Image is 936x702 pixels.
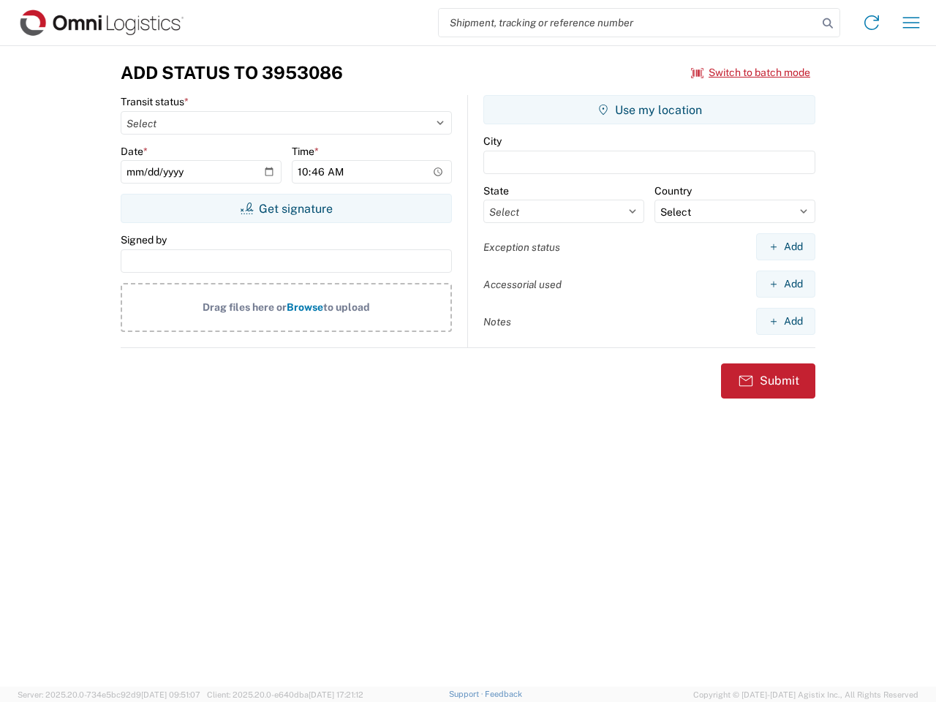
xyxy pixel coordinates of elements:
[121,194,452,223] button: Get signature
[292,145,319,158] label: Time
[485,690,522,698] a: Feedback
[121,62,343,83] h3: Add Status to 3953086
[207,690,363,699] span: Client: 2025.20.0-e640dba
[483,241,560,254] label: Exception status
[18,690,200,699] span: Server: 2025.20.0-734e5bc92d9
[483,95,815,124] button: Use my location
[121,145,148,158] label: Date
[756,233,815,260] button: Add
[203,301,287,313] span: Drag files here or
[691,61,810,85] button: Switch to batch mode
[483,315,511,328] label: Notes
[483,135,502,148] label: City
[323,301,370,313] span: to upload
[309,690,363,699] span: [DATE] 17:21:12
[654,184,692,197] label: Country
[449,690,486,698] a: Support
[756,308,815,335] button: Add
[483,278,562,291] label: Accessorial used
[439,9,818,37] input: Shipment, tracking or reference number
[141,690,200,699] span: [DATE] 09:51:07
[121,233,167,246] label: Signed by
[483,184,509,197] label: State
[287,301,323,313] span: Browse
[721,363,815,399] button: Submit
[693,688,918,701] span: Copyright © [DATE]-[DATE] Agistix Inc., All Rights Reserved
[121,95,189,108] label: Transit status
[756,271,815,298] button: Add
